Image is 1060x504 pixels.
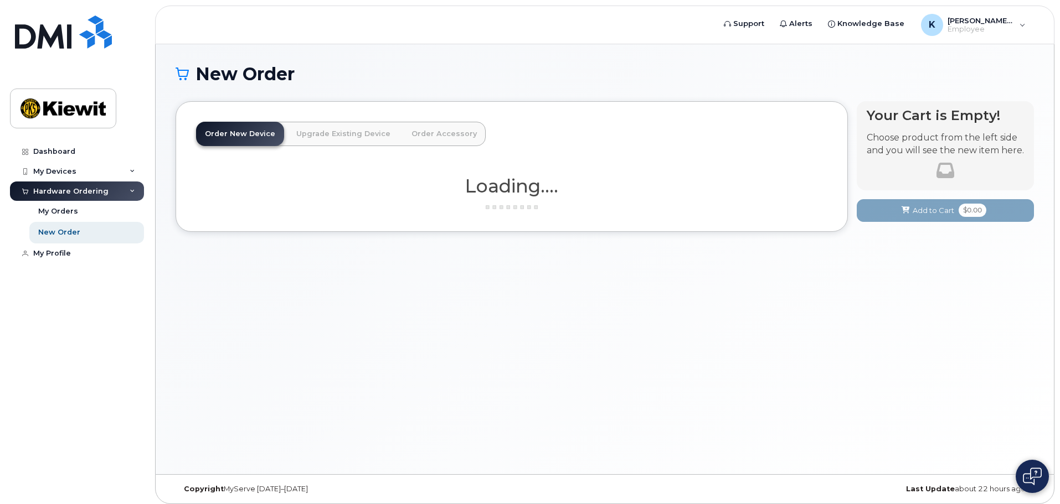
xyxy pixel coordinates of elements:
span: $0.00 [959,204,986,217]
a: Order New Device [196,122,284,146]
a: Upgrade Existing Device [287,122,399,146]
h1: New Order [176,64,1034,84]
strong: Copyright [184,485,224,493]
img: ajax-loader-3a6953c30dc77f0bf724df975f13086db4f4c1262e45940f03d1251963f1bf2e.gif [484,203,539,211]
h4: Your Cart is Empty! [867,108,1024,123]
span: Add to Cart [913,205,954,216]
button: Add to Cart $0.00 [857,199,1034,222]
div: MyServe [DATE]–[DATE] [176,485,462,493]
img: Open chat [1023,467,1042,485]
strong: Last Update [906,485,955,493]
div: about 22 hours ago [748,485,1034,493]
h1: Loading.... [196,176,827,196]
p: Choose product from the left side and you will see the new item here. [867,132,1024,157]
a: Order Accessory [403,122,486,146]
